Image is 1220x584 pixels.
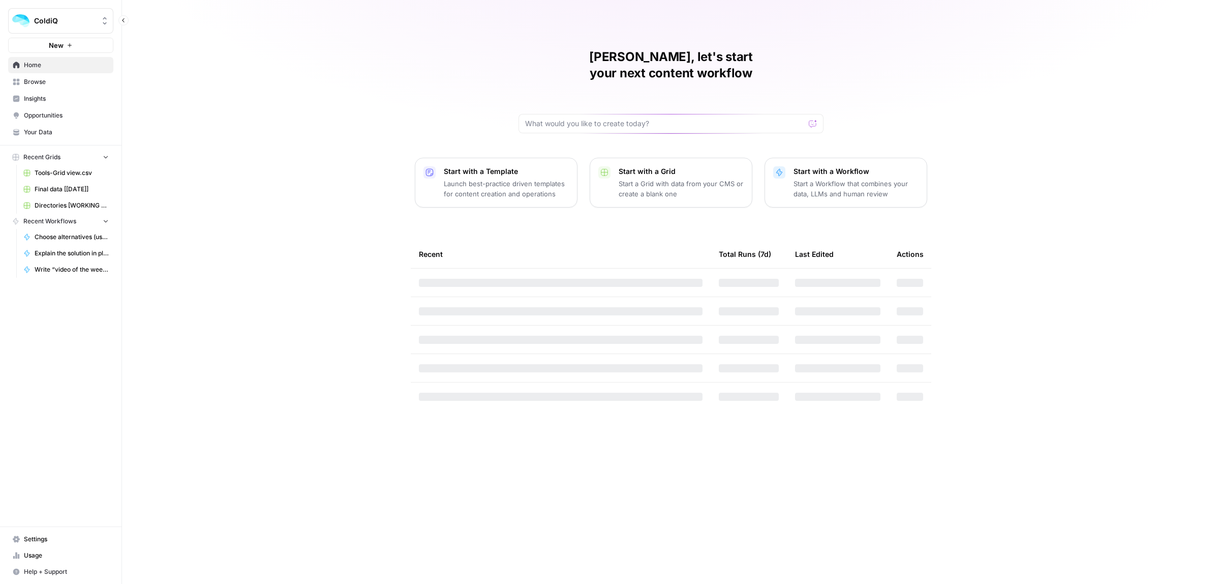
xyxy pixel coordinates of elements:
span: Browse [24,77,109,86]
h1: [PERSON_NAME], let's start your next content workflow [518,49,823,81]
a: Write “video of the week” blurb [19,261,113,278]
a: Tools-Grid view.csv [19,165,113,181]
a: Opportunities [8,107,113,124]
a: Home [8,57,113,73]
a: Explain the solution in plain words [19,245,113,261]
span: Usage [24,551,109,560]
span: Recent Grids [23,153,60,162]
span: Opportunities [24,111,109,120]
button: Recent Workflows [8,214,113,229]
img: ColdiQ Logo [12,12,30,30]
a: Browse [8,74,113,90]
input: What would you like to create today? [525,119,805,129]
a: Usage [8,547,113,564]
span: Home [24,61,109,70]
span: Settings [24,535,109,544]
button: New [8,38,113,53]
button: Start with a TemplateLaunch best-practice driven templates for content creation and operations [415,158,577,208]
span: Explain the solution in plain words [35,249,109,258]
span: Directories [WORKING SHEET] [35,201,109,210]
span: ColdiQ [34,16,96,26]
div: Recent [419,240,703,268]
p: Start with a Grid [619,166,744,177]
div: Total Runs (7d) [719,240,771,268]
span: Write “video of the week” blurb [35,265,109,274]
p: Start with a Workflow [794,166,919,177]
p: Start a Workflow that combines your data, LLMs and human review [794,179,919,199]
p: Start a Grid with data from your CMS or create a blank one [619,179,744,199]
button: Start with a WorkflowStart a Workflow that combines your data, LLMs and human review [765,158,927,208]
a: Settings [8,531,113,547]
span: Choose alternatives (using LLM) [35,232,109,242]
span: Final data [[DATE]] [35,185,109,194]
span: Tools-Grid view.csv [35,168,109,178]
a: Your Data [8,124,113,140]
button: Start with a GridStart a Grid with data from your CMS or create a blank one [590,158,752,208]
button: Recent Grids [8,150,113,165]
div: Last Edited [795,240,834,268]
span: Recent Workflows [23,217,76,226]
button: Help + Support [8,564,113,580]
span: Insights [24,94,109,103]
span: Help + Support [24,567,109,576]
a: Final data [[DATE]] [19,181,113,197]
a: Insights [8,91,113,107]
a: Directories [WORKING SHEET] [19,197,113,214]
p: Start with a Template [444,166,569,177]
span: New [49,40,64,50]
p: Launch best-practice driven templates for content creation and operations [444,179,569,199]
span: Your Data [24,128,109,137]
button: Workspace: ColdiQ [8,8,113,34]
div: Actions [897,240,924,268]
a: Choose alternatives (using LLM) [19,229,113,245]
